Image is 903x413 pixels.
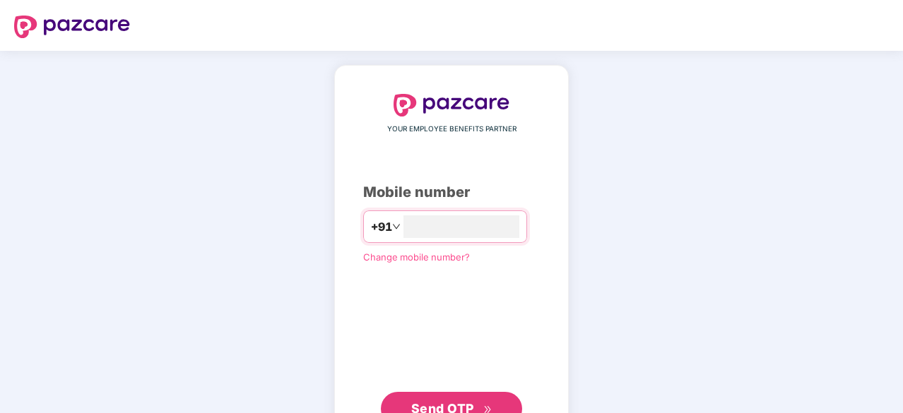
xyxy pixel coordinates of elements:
span: YOUR EMPLOYEE BENEFITS PARTNER [387,124,517,135]
div: Mobile number [363,181,540,203]
span: down [392,222,401,231]
img: logo [394,94,509,116]
a: Change mobile number? [363,251,470,263]
img: logo [14,16,130,38]
span: +91 [371,218,392,236]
